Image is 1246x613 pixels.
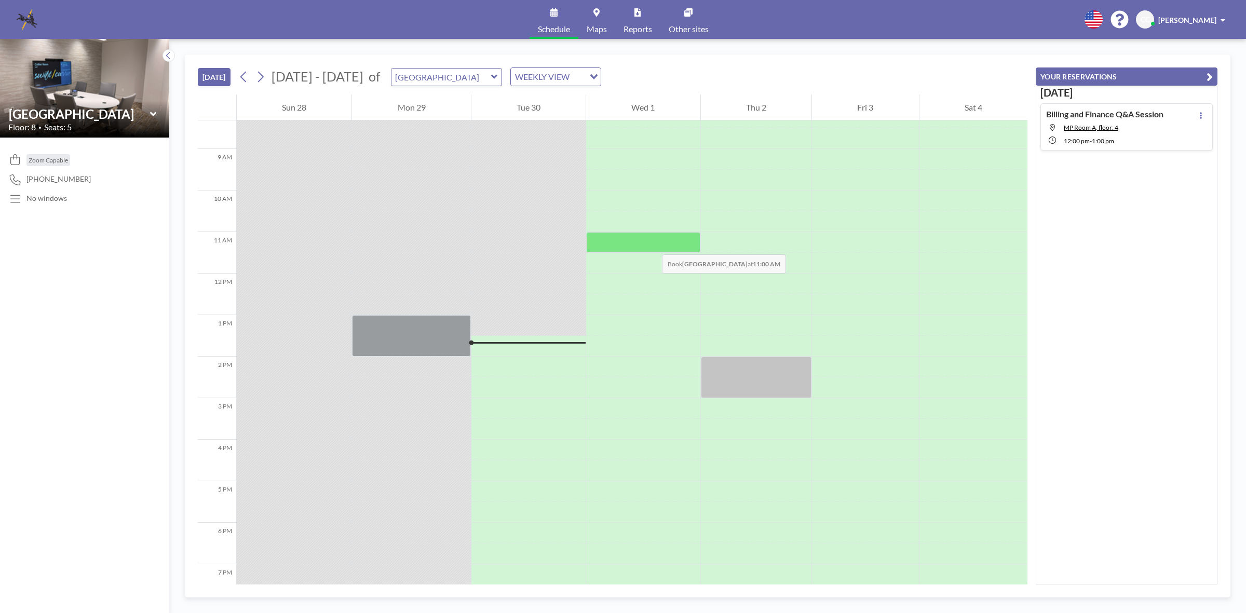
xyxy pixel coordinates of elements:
[511,68,601,86] div: Search for option
[44,122,72,132] span: Seats: 5
[624,25,652,33] span: Reports
[1158,16,1216,24] span: [PERSON_NAME]
[369,69,380,85] span: of
[513,70,572,84] span: WEEKLY VIEW
[669,25,709,33] span: Other sites
[1064,124,1118,131] span: MP Room A, floor: 4
[198,440,236,481] div: 4 PM
[198,564,236,606] div: 7 PM
[8,122,36,132] span: Floor: 8
[573,70,584,84] input: Search for option
[198,149,236,190] div: 9 AM
[198,68,231,86] button: [DATE]
[812,94,918,120] div: Fri 3
[586,94,700,120] div: Wed 1
[198,398,236,440] div: 3 PM
[17,9,37,30] img: organization-logo
[1040,86,1213,99] h3: [DATE]
[29,156,68,164] span: Zoom Capable
[198,481,236,523] div: 5 PM
[26,194,67,203] p: No windows
[753,260,780,268] b: 11:00 AM
[1090,137,1092,145] span: -
[471,94,586,120] div: Tue 30
[1141,15,1150,24] span: CC
[662,254,786,274] span: Book at
[9,106,150,121] input: Brookwood Room
[1046,109,1163,119] h4: Billing and Finance Q&A Session
[198,274,236,315] div: 12 PM
[587,25,607,33] span: Maps
[682,260,748,268] b: [GEOGRAPHIC_DATA]
[198,357,236,398] div: 2 PM
[1064,137,1090,145] span: 12:00 PM
[198,315,236,357] div: 1 PM
[198,190,236,232] div: 10 AM
[198,232,236,274] div: 11 AM
[198,523,236,564] div: 6 PM
[919,94,1027,120] div: Sat 4
[26,174,91,184] span: [PHONE_NUMBER]
[1092,137,1114,145] span: 1:00 PM
[198,107,236,149] div: 8 AM
[701,94,811,120] div: Thu 2
[391,69,491,86] input: Brookwood Room
[38,124,42,131] span: •
[538,25,570,33] span: Schedule
[352,94,470,120] div: Mon 29
[1036,67,1217,86] button: YOUR RESERVATIONS
[272,69,363,84] span: [DATE] - [DATE]
[237,94,351,120] div: Sun 28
